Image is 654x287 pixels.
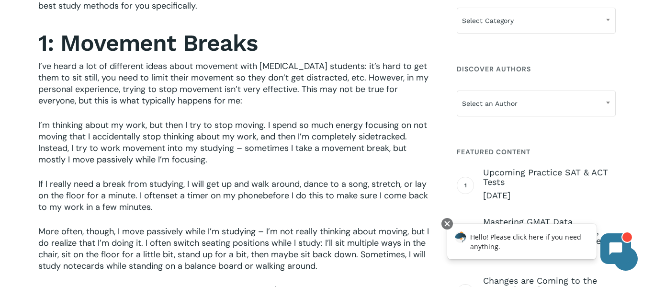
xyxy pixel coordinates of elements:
[483,168,616,187] span: Upcoming Practice SAT & ACT Tests
[38,119,427,165] span: I’m thinking about my work, but then I try to stop moving. I spend so much energy focusing on not...
[437,216,641,274] iframe: Chatbot
[38,190,428,213] span: before I do this to make sure I come back to my work in a few minutes.
[38,29,258,57] strong: 1: Movement Breaks
[483,190,616,201] span: [DATE]
[457,8,616,34] span: Select Category
[457,143,616,161] h4: Featured Content
[165,190,263,201] span: set a timer on my phone
[457,60,616,78] h4: Discover Authors
[38,226,429,272] span: More often, though, I move passively while I’m studying – I’m not really thinking about moving, b...
[457,91,616,116] span: Select an Author
[457,11,615,31] span: Select Category
[483,168,616,201] a: Upcoming Practice SAT & ACT Tests [DATE]
[38,60,428,106] span: I’ve heard a lot of different ideas about movement with [MEDICAL_DATA] students: it’s hard to get...
[38,178,427,201] span: If I really need a break from studying, I will get up and walk around, dance to a song, stretch, ...
[457,93,615,114] span: Select an Author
